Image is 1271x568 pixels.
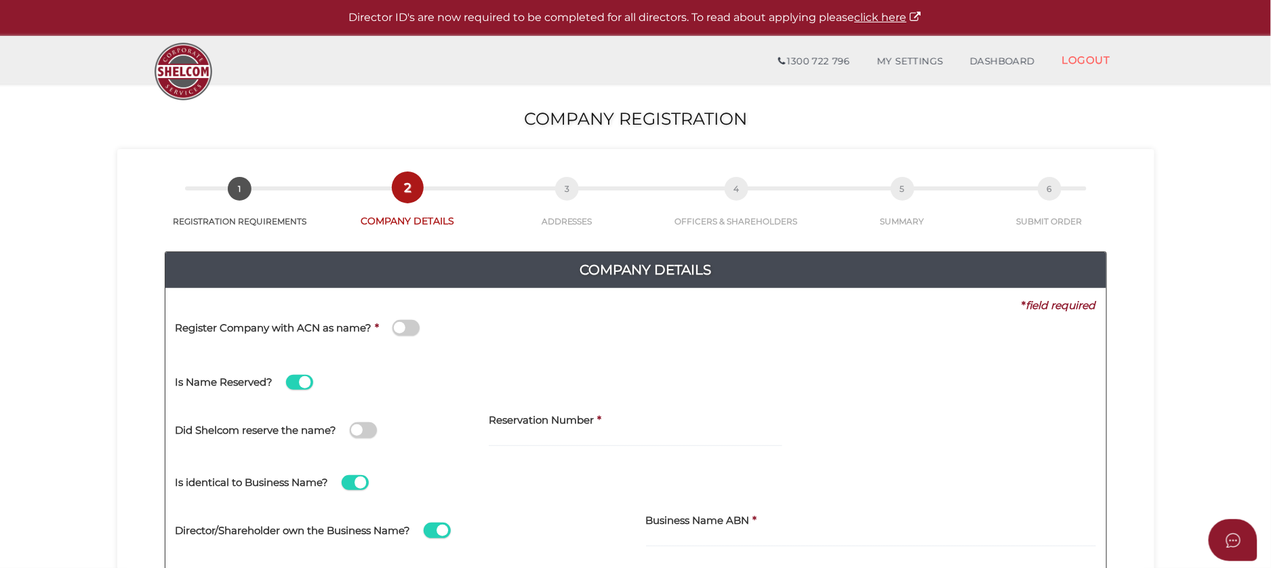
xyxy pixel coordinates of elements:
[176,259,1116,281] h4: Company Details
[176,477,329,489] h4: Is identical to Business Name?
[855,11,923,24] a: click here
[765,48,863,75] a: 1300 722 796
[328,190,487,228] a: 2COMPANY DETAILS
[864,48,957,75] a: MY SETTINGS
[1209,519,1257,561] button: Open asap
[151,192,329,227] a: 1REGISTRATION REQUIREMENTS
[176,425,337,437] h4: Did Shelcom reserve the name?
[1038,177,1062,201] span: 6
[1049,46,1124,74] a: LOGOUT
[725,177,748,201] span: 4
[826,192,980,227] a: 5SUMMARY
[176,377,273,388] h4: Is Name Reserved?
[487,192,647,227] a: 3ADDRESSES
[176,323,372,334] h4: Register Company with ACN as name?
[148,36,219,107] img: Logo
[1026,299,1096,312] i: field required
[396,176,420,199] span: 2
[956,48,1049,75] a: DASHBOARD
[647,192,826,227] a: 4OFFICERS & SHAREHOLDERS
[228,177,251,201] span: 1
[489,415,594,426] h4: Reservation Number
[34,10,1237,26] p: Director ID's are now required to be completed for all directors. To read about applying please
[555,177,579,201] span: 3
[979,192,1121,227] a: 6SUBMIT ORDER
[176,525,411,537] h4: Director/Shareholder own the Business Name?
[891,177,914,201] span: 5
[646,515,750,527] h4: Business Name ABN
